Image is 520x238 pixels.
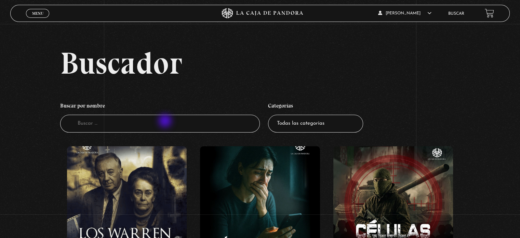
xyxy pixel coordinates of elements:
span: Menu [32,11,43,15]
h4: Buscar por nombre [60,99,260,115]
span: [PERSON_NAME] [378,11,431,15]
a: Buscar [448,12,464,16]
span: Cerrar [30,17,46,22]
h4: Categorías [268,99,363,115]
a: View your shopping cart [485,9,494,18]
h2: Buscador [60,48,509,78]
